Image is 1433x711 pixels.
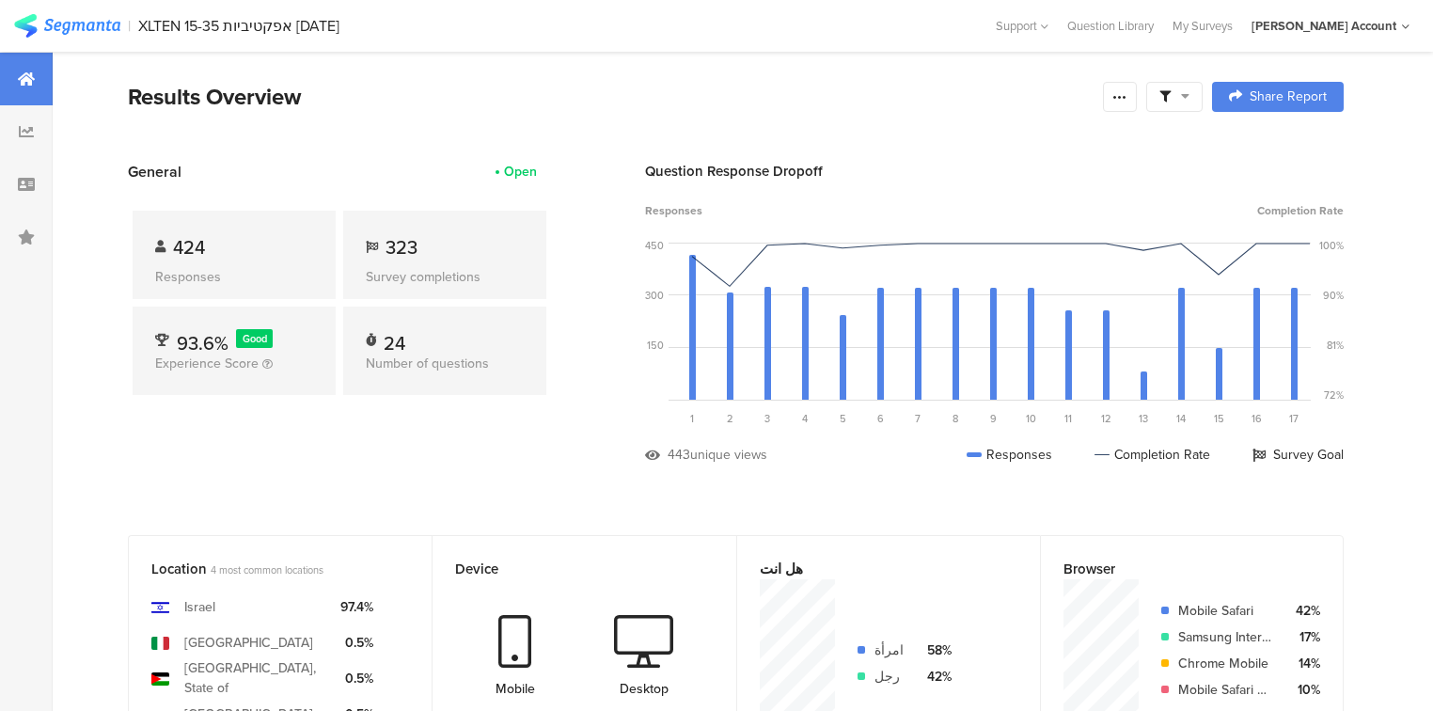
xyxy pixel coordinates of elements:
[14,14,120,38] img: segmanta logo
[1324,387,1344,403] div: 72%
[840,411,846,426] span: 5
[1178,654,1272,673] div: Chrome Mobile
[386,233,417,261] span: 323
[1327,338,1344,353] div: 81%
[1058,17,1163,35] a: Question Library
[340,597,373,617] div: 97.4%
[1287,654,1320,673] div: 14%
[1139,411,1148,426] span: 13
[1250,90,1327,103] span: Share Report
[384,329,405,348] div: 24
[1257,202,1344,219] span: Completion Rate
[690,445,767,465] div: unique views
[877,411,884,426] span: 6
[184,633,313,653] div: [GEOGRAPHIC_DATA]
[128,80,1094,114] div: Results Overview
[1178,601,1272,621] div: Mobile Safari
[1178,680,1272,700] div: Mobile Safari UI/WKWebView
[151,559,378,579] div: Location
[173,233,205,261] span: 424
[1289,411,1299,426] span: 17
[953,411,958,426] span: 8
[504,162,537,182] div: Open
[1101,411,1111,426] span: 12
[990,411,997,426] span: 9
[727,411,733,426] span: 2
[340,633,373,653] div: 0.5%
[184,658,325,698] div: [GEOGRAPHIC_DATA], State of
[919,640,952,660] div: 58%
[996,11,1048,40] div: Support
[1063,559,1289,579] div: Browser
[128,15,131,37] div: |
[496,679,535,699] div: Mobile
[340,669,373,688] div: 0.5%
[874,640,904,660] div: امرأة
[1252,411,1262,426] span: 16
[802,411,808,426] span: 4
[366,354,489,373] span: Number of questions
[1176,411,1186,426] span: 14
[919,667,952,687] div: 42%
[184,597,215,617] div: Israel
[366,267,524,287] div: Survey completions
[1094,445,1210,465] div: Completion Rate
[645,288,664,303] div: 300
[967,445,1052,465] div: Responses
[645,238,664,253] div: 450
[177,329,228,357] span: 93.6%
[1319,238,1344,253] div: 100%
[1214,411,1224,426] span: 15
[760,559,986,579] div: هل انت
[1163,17,1242,35] a: My Surveys
[764,411,770,426] span: 3
[647,338,664,353] div: 150
[1323,288,1344,303] div: 90%
[645,202,702,219] span: Responses
[155,354,259,373] span: Experience Score
[128,161,181,182] span: General
[668,445,690,465] div: 443
[645,161,1344,182] div: Question Response Dropoff
[1287,601,1320,621] div: 42%
[455,559,682,579] div: Device
[1026,411,1036,426] span: 10
[155,267,313,287] div: Responses
[1287,680,1320,700] div: 10%
[1178,627,1272,647] div: Samsung Internet
[1252,17,1396,35] div: [PERSON_NAME] Account
[1287,627,1320,647] div: 17%
[620,679,669,699] div: Desktop
[138,17,339,35] div: XLTEN 15-35 אפקטיביות [DATE]
[243,331,267,346] span: Good
[915,411,921,426] span: 7
[1064,411,1072,426] span: 11
[874,667,904,687] div: رجل
[690,411,694,426] span: 1
[211,562,323,577] span: 4 most common locations
[1252,445,1344,465] div: Survey Goal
